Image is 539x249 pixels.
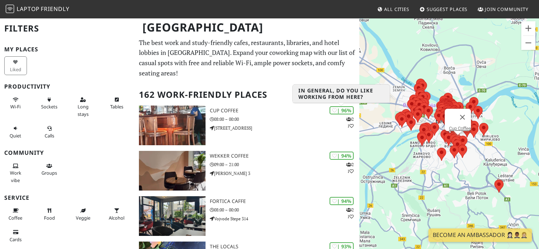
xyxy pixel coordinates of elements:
span: All Cities [384,6,409,12]
span: Friendly [41,5,69,13]
a: Cup Coffee | 96% 21 Cup Coffee 08:00 – 00:00 [STREET_ADDRESS] [135,106,359,145]
p: 09:00 – 21:00 [210,161,360,168]
img: LaptopFriendly [6,5,14,13]
h3: Fortica caffe [210,198,360,204]
span: Work-friendly tables [110,103,123,110]
p: Vojvode Stepe 314 [210,215,360,222]
button: Cards [4,226,27,245]
p: 2 1 [346,161,354,175]
h3: Cup Coffee [210,108,360,114]
img: Wekker Coffee [139,151,205,191]
button: Wi-Fi [4,94,27,113]
h3: Service [4,194,130,201]
p: 2 1 [346,116,354,129]
h3: In general, do you like working from here? [293,85,390,103]
a: Fortica caffe | 94% 21 Fortica caffe 08:00 – 00:00 Vojvode Stepe 314 [135,196,359,236]
button: Alcohol [105,205,128,223]
a: Join Community [475,3,531,16]
div: | 96% [330,106,354,114]
a: Become an Ambassador 🤵🏻‍♀️🤵🏾‍♂️🤵🏼‍♀️ [428,228,532,242]
h3: Community [4,149,130,156]
span: Suggest Places [427,6,468,12]
div: | 94% [330,197,354,205]
span: Join Community [485,6,528,12]
p: 08:00 – 00:00 [210,206,360,213]
h3: My Places [4,46,130,53]
button: Zoom out [521,36,535,50]
span: Video/audio calls [45,132,54,139]
img: Cup Coffee [139,106,205,145]
button: Tables [105,94,128,113]
button: Calls [38,123,61,141]
button: Veggie [72,205,94,223]
span: Alcohol [109,215,124,221]
button: Zoom in [521,21,535,35]
div: | 94% [330,152,354,160]
span: Stable Wi-Fi [10,103,21,110]
h2: 162 Work-Friendly Places [139,84,355,106]
a: Suggest Places [417,3,471,16]
p: The best work and study-friendly cafes, restaurants, libraries, and hotel lobbies in [GEOGRAPHIC_... [139,38,355,78]
h2: Filters [4,18,130,39]
a: Wekker Coffee | 94% 21 Wekker Coffee 09:00 – 21:00 [PERSON_NAME] 3 [135,151,359,191]
h3: Productivity [4,83,130,90]
span: Food [44,215,55,221]
button: Long stays [72,94,94,120]
span: Group tables [41,170,57,176]
span: Quiet [10,132,21,139]
a: LaptopFriendly LaptopFriendly [6,3,69,16]
button: Sockets [38,94,61,113]
span: Veggie [76,215,90,221]
span: Laptop [17,5,40,13]
h1: [GEOGRAPHIC_DATA] [137,18,358,37]
p: 2 1 [346,206,354,220]
p: 08:00 – 00:00 [210,116,360,123]
span: Power sockets [41,103,57,110]
p: [STREET_ADDRESS] [210,125,360,131]
p: [PERSON_NAME] 3 [210,170,360,177]
a: All Cities [374,3,412,16]
span: People working [10,170,21,183]
a: Cup Coffee [449,126,471,131]
span: Long stays [78,103,89,117]
span: Credit cards [10,236,22,243]
button: Groups [38,160,61,179]
button: Work vibe [4,160,27,186]
span: Coffee [9,215,22,221]
h3: Wekker Coffee [210,153,360,159]
button: Close [454,109,471,126]
button: Food [38,205,61,223]
button: Quiet [4,123,27,141]
img: Fortica caffe [139,196,205,236]
button: Coffee [4,205,27,223]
